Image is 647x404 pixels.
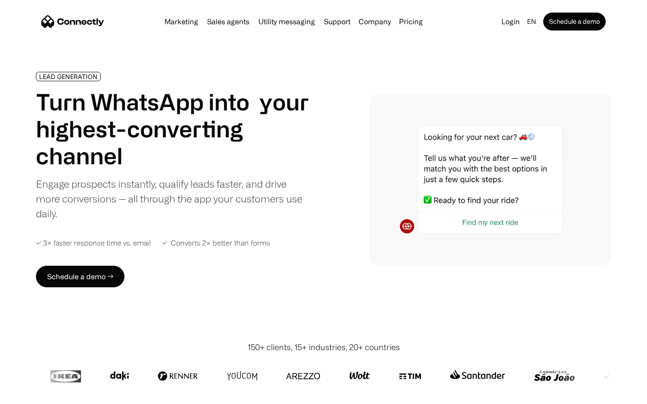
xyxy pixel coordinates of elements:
[204,18,253,25] a: Sales agents
[498,15,523,28] a: Login
[543,13,606,31] a: Schedule a demo
[39,73,97,80] div: LEAD GENERATION
[9,387,54,401] aside: Language selected: English
[161,18,202,25] a: Marketing
[36,239,151,247] div: ✓ 3× faster response time vs. email
[527,15,536,28] div: en
[359,15,391,28] div: Company
[248,341,400,353] div: 150+ clients, 15+ industries, 20+ countries
[36,266,124,287] a: Schedule a demo →
[320,18,354,25] a: Support
[36,176,309,221] div: Engage prospects instantly, qualify leads faster, and drive more conversions — all through the ap...
[36,88,309,169] h1: Turn WhatsApp into your highest-converting channel
[255,18,319,25] a: Utility messaging
[395,18,426,25] a: Pricing
[162,239,270,247] div: ✓ Converts 2× better than forms
[18,388,54,401] ul: Language list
